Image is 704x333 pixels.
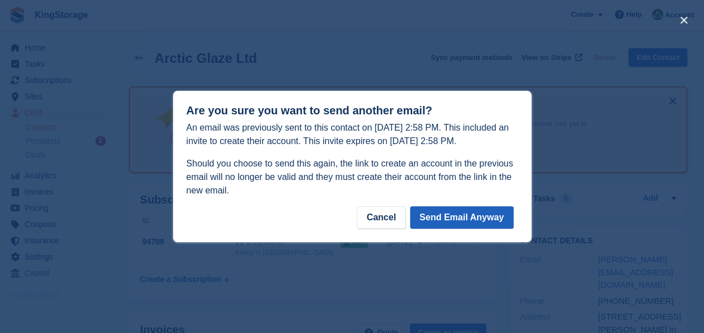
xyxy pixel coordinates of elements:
button: Send Email Anyway [410,206,514,229]
h1: Are you sure you want to send another email? [187,104,518,117]
p: An email was previously sent to this contact on [DATE] 2:58 PM. This included an invite to create... [187,121,518,148]
div: Cancel [357,206,405,229]
p: Should you choose to send this again, the link to create an account in the previous email will no... [187,157,518,197]
button: close [675,11,693,29]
